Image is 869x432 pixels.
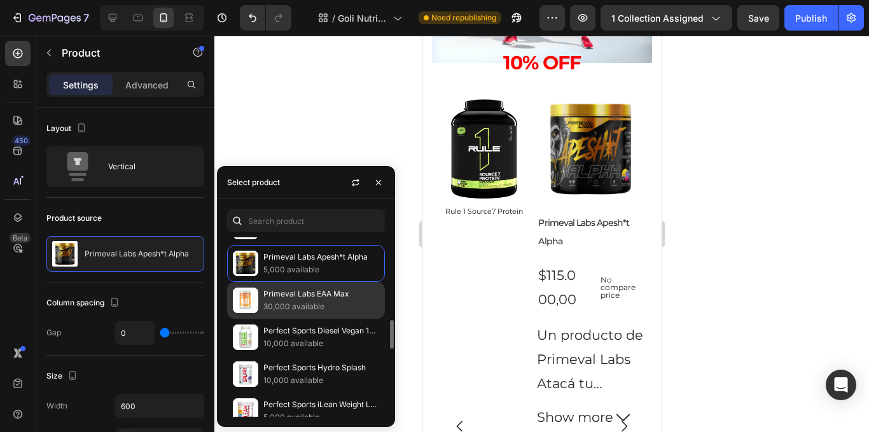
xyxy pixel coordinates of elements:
[221,60,328,166] a: MuscleTech Creatine Peptide 447
[233,251,258,276] img: collections
[46,295,122,312] div: Column spacing
[8,170,115,182] h2: Rule 1 Source7 Protein
[178,240,216,263] p: No compare price
[263,324,379,337] p: Perfect Sports Diesel Vegan 100% Plant-Based Protein
[611,11,704,25] span: 1 collection assigned
[20,373,55,408] button: Carousel Back Arrow
[263,411,379,424] p: 5,000 available
[263,374,379,387] p: 10,000 available
[233,361,258,387] img: collections
[63,78,99,92] p: Settings
[784,5,838,31] button: Publish
[62,45,170,60] p: Product
[431,12,496,24] span: Need republishing
[184,373,219,408] button: Carousel Next Arrow
[795,11,827,25] div: Publish
[83,10,89,25] p: 7
[115,177,221,217] h2: Primeval Labs Apesh*t Alpha
[46,400,67,412] div: Width
[85,249,189,258] p: Primeval Labs Apesh*t Alpha
[46,327,61,338] div: Gap
[338,11,388,25] span: Goli Nutrition - Otros productos
[8,60,115,166] a: Rule 1 Source7 Protein
[263,337,379,350] p: 10,000 available
[227,177,280,188] div: Select product
[5,5,95,31] button: 7
[125,78,169,92] p: Advanced
[263,398,379,411] p: Perfect Sports iLean Weight Loss Amino Energy
[240,5,291,31] div: Undo/Redo
[263,300,379,313] p: 30,000 available
[737,5,779,31] button: Save
[263,288,379,300] p: Primeval Labs EAA Max
[116,394,204,417] input: Auto
[108,152,186,181] div: Vertical
[233,324,258,350] img: collections
[116,321,154,344] input: Auto
[46,213,102,224] div: Product source
[115,370,191,394] span: Show more
[748,13,769,24] span: Save
[826,370,856,400] div: Open Intercom Messenger
[221,167,328,183] h2: MuscleTech Creatine Peptide 447
[233,288,258,313] img: collections
[263,361,379,374] p: Perfect Sports Hydro Splash
[115,60,221,166] a: Primeval Labs Apesh*t Alpha
[10,233,31,243] div: Beta
[46,120,89,137] div: Layout
[601,5,732,31] button: 1 collection assigned
[233,398,258,424] img: collections
[46,368,80,385] div: Size
[422,36,662,432] iframe: Design area
[12,136,31,146] div: 450
[115,226,163,277] div: $115.000,00
[332,11,335,25] span: /
[115,291,221,331] p: Un producto de Primeval Labs
[52,241,78,267] img: product feature img
[263,251,379,263] p: Primeval Labs Apesh*t Alpha
[227,209,385,232] input: Search in Settings & Advanced
[263,263,379,276] p: 5,000 available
